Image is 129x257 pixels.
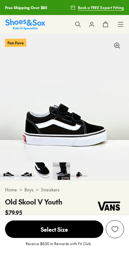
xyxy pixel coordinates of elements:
[18,162,35,180] img: 6-112466_1
[53,162,70,180] img: Old Skool V Youth Black White
[41,186,59,193] a: Sneakers
[78,5,124,10] span: Book a FREE Expert Fitting
[5,186,124,193] div: > >
[26,241,91,252] p: Receive $8.00 in Rewards with Fit Club
[5,220,103,238] button: Select Size
[106,220,124,238] button: Add to Wishlist
[94,197,124,215] img: Vendor logo
[5,197,62,207] h4: Old Skool V Youth
[35,162,53,180] img: 7-112467_1
[5,19,45,30] a: Shoes & Sox
[5,19,45,30] img: SNS_Logo_Responsive.svg
[24,186,34,193] a: Boys
[70,2,124,13] a: Book a FREE Expert Fitting
[70,162,88,180] img: 5-112465_1
[5,186,17,193] a: Home
[5,38,26,47] p: Fan Fave
[5,208,22,217] span: $79.95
